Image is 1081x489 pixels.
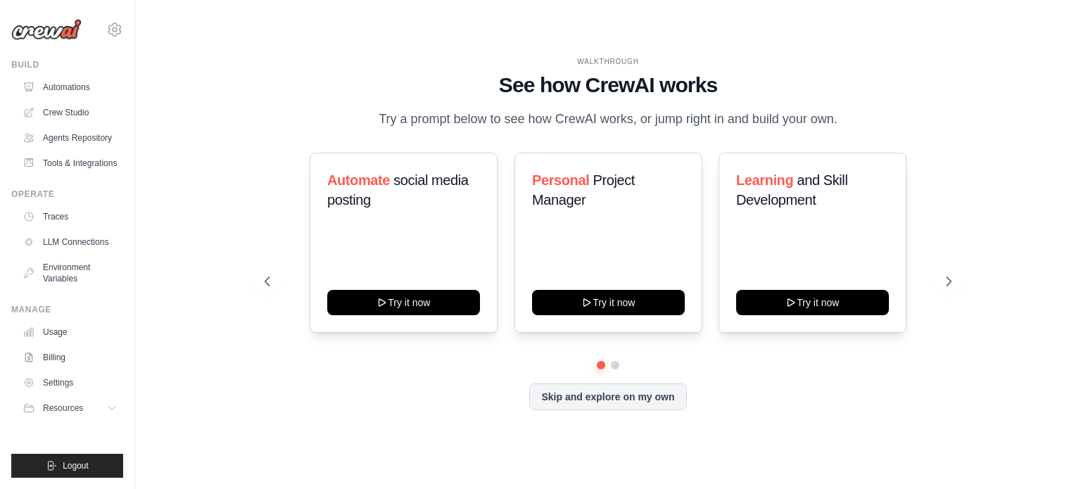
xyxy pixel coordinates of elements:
div: WALKTHROUGH [265,56,952,67]
a: Agents Repository [17,127,123,149]
p: Try a prompt below to see how CrewAI works, or jump right in and build your own. [372,109,845,129]
a: Usage [17,321,123,343]
a: Traces [17,205,123,228]
div: Manage [11,304,123,315]
a: Tools & Integrations [17,152,123,174]
span: and Skill Development [736,172,847,208]
button: Resources [17,397,123,419]
span: Logout [63,460,89,471]
a: LLM Connections [17,231,123,253]
div: Build [11,59,123,70]
a: Automations [17,76,123,99]
button: Logout [11,454,123,478]
button: Try it now [532,290,685,315]
span: Learning [736,172,793,188]
a: Billing [17,346,123,369]
img: Logo [11,19,82,40]
a: Environment Variables [17,256,123,290]
span: Personal [532,172,589,188]
h1: See how CrewAI works [265,72,952,98]
button: Try it now [736,290,889,315]
span: Automate [327,172,390,188]
a: Crew Studio [17,101,123,124]
button: Try it now [327,290,480,315]
span: Project Manager [532,172,635,208]
a: Settings [17,371,123,394]
span: social media posting [327,172,469,208]
button: Skip and explore on my own [529,383,686,410]
div: Operate [11,189,123,200]
span: Resources [43,402,83,414]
